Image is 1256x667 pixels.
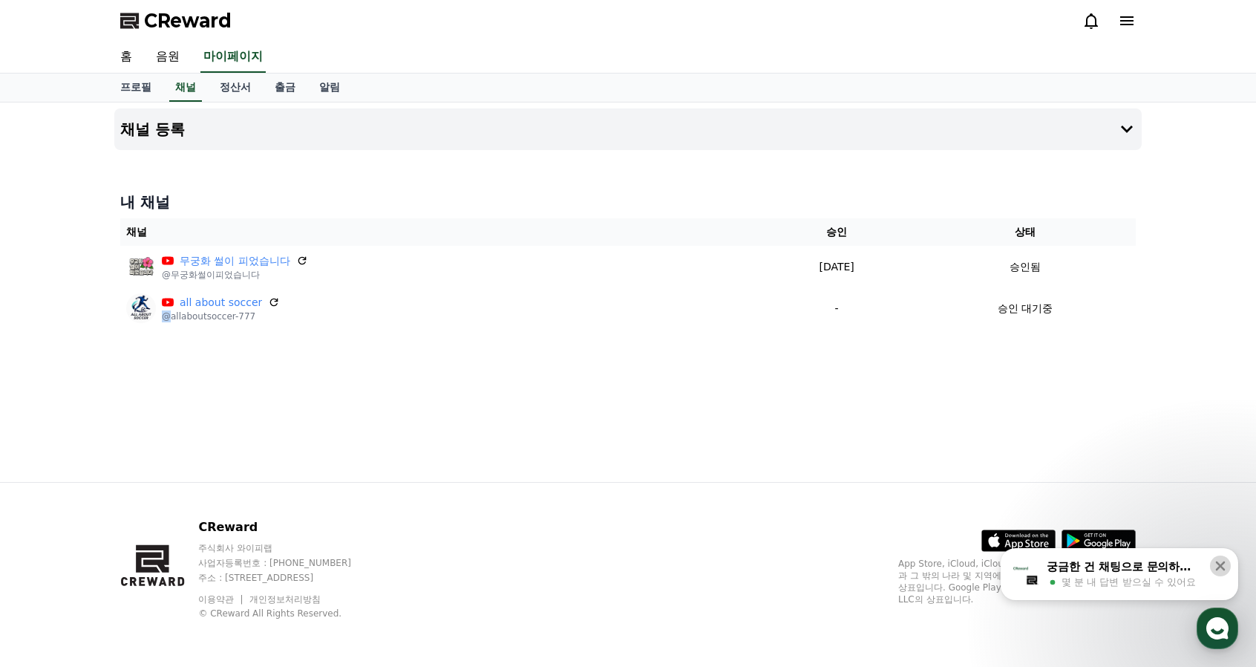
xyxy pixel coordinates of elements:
[47,493,56,505] span: 홈
[898,558,1136,605] p: App Store, iCloud, iCloud Drive 및 iTunes Store는 미국과 그 밖의 나라 및 지역에서 등록된 Apple Inc.의 서비스 상표입니다. Goo...
[126,252,156,282] img: 무궁화 썰이 피었습니다
[198,557,379,569] p: 사업자등록번호 : [PHONE_NUMBER]
[108,42,144,73] a: 홈
[229,493,247,505] span: 설정
[198,542,379,554] p: 주식회사 와이피랩
[126,293,156,323] img: all about soccer
[765,259,909,275] p: [DATE]
[765,301,909,316] p: -
[108,74,163,102] a: 프로필
[120,121,185,137] h4: 채널 등록
[198,594,245,605] a: 이용약관
[307,74,352,102] a: 알림
[4,471,98,508] a: 홈
[198,608,379,619] p: © CReward All Rights Reserved.
[120,218,759,246] th: 채널
[915,218,1136,246] th: 상태
[120,192,1136,212] h4: 내 채널
[136,494,154,506] span: 대화
[144,42,192,73] a: 음원
[162,310,280,322] p: @allaboutsoccer-777
[192,471,285,508] a: 설정
[249,594,321,605] a: 개인정보처리방침
[144,9,232,33] span: CReward
[208,74,263,102] a: 정산서
[162,269,308,281] p: @무궁화썰이피었습니다
[180,295,262,310] a: all about soccer
[114,108,1142,150] button: 채널 등록
[200,42,266,73] a: 마이페이지
[180,253,290,269] a: 무궁화 썰이 피었습니다
[1010,259,1041,275] p: 승인됨
[198,518,379,536] p: CReward
[263,74,307,102] a: 출금
[198,572,379,584] p: 주소 : [STREET_ADDRESS]
[169,74,202,102] a: 채널
[120,9,232,33] a: CReward
[98,471,192,508] a: 대화
[998,301,1053,316] p: 승인 대기중
[759,218,915,246] th: 승인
